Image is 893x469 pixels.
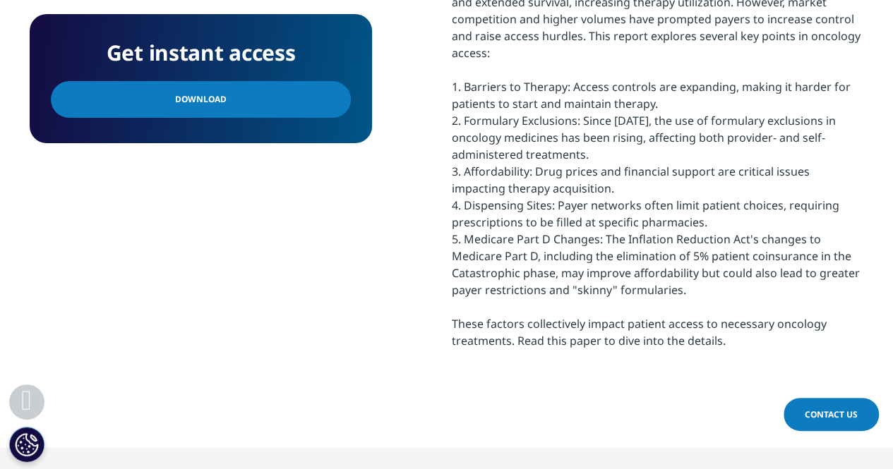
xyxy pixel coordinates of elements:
[784,398,879,431] a: Contact Us
[51,35,351,71] h4: Get instant access
[805,408,858,420] span: Contact Us
[9,427,44,462] button: Cookies Settings
[175,92,227,107] span: Download
[51,81,351,118] a: Download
